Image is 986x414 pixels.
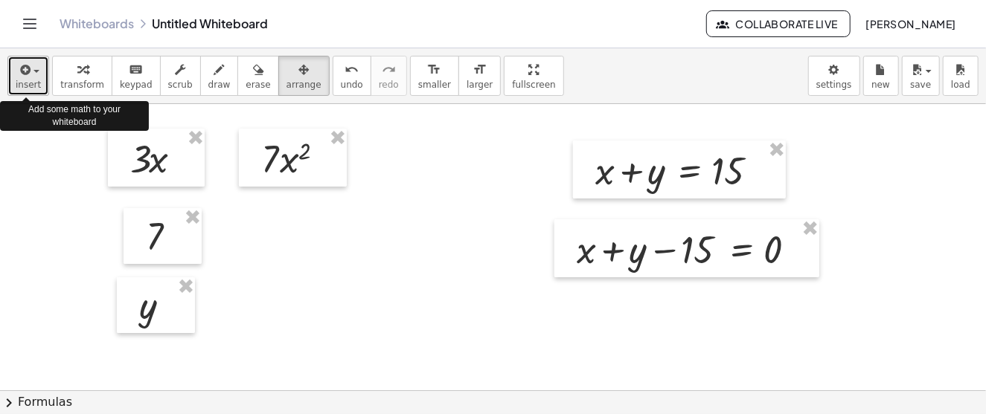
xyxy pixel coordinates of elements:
span: undo [341,80,363,90]
button: fullscreen [504,56,563,96]
button: scrub [160,56,201,96]
span: Collaborate Live [719,17,838,30]
span: scrub [168,80,193,90]
button: [PERSON_NAME] [854,10,968,37]
button: Collaborate Live [706,10,851,37]
span: transform [60,80,104,90]
button: draw [200,56,239,96]
i: redo [382,61,396,79]
span: insert [16,80,41,90]
button: undoundo [333,56,371,96]
a: Whiteboards [60,16,134,31]
button: erase [237,56,278,96]
span: redo [379,80,399,90]
button: keyboardkeypad [112,56,161,96]
i: format_size [427,61,441,79]
button: transform [52,56,112,96]
i: keyboard [129,61,143,79]
i: format_size [473,61,487,79]
span: keypad [120,80,153,90]
button: Toggle navigation [18,12,42,36]
button: arrange [278,56,330,96]
button: format_sizesmaller [410,56,459,96]
button: format_sizelarger [458,56,501,96]
span: larger [467,80,493,90]
span: draw [208,80,231,90]
span: new [871,80,890,90]
button: settings [808,56,860,96]
span: arrange [286,80,321,90]
span: load [951,80,970,90]
span: [PERSON_NAME] [865,17,956,30]
span: smaller [418,80,451,90]
button: new [863,56,899,96]
i: undo [345,61,359,79]
span: fullscreen [512,80,555,90]
span: save [910,80,931,90]
span: erase [246,80,270,90]
button: redoredo [371,56,407,96]
button: save [902,56,940,96]
button: insert [7,56,49,96]
button: load [943,56,979,96]
span: settings [816,80,852,90]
